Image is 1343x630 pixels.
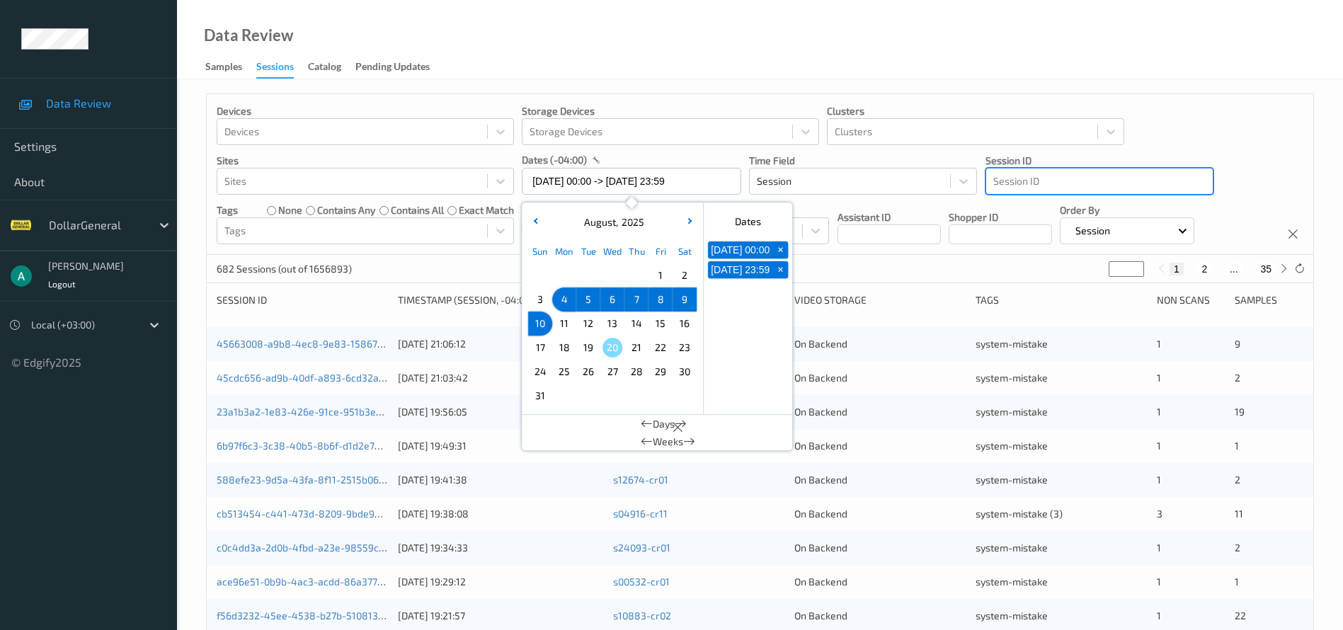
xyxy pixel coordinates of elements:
span: 1 [1157,609,1161,622]
span: + [773,243,788,258]
div: Choose Friday August 22 of 2025 [648,336,673,360]
p: dates (-04:00) [522,153,587,167]
p: Session [1070,224,1115,238]
div: On Backend [794,575,966,589]
label: none [278,203,302,217]
span: 15 [651,314,670,333]
div: Sat [673,239,697,263]
span: 2025 [618,216,644,228]
div: [DATE] 21:03:42 [398,371,603,385]
span: 5 [578,290,598,309]
span: 8 [651,290,670,309]
span: 28 [627,362,646,382]
div: Choose Monday August 25 of 2025 [552,360,576,384]
span: 2 [1235,542,1240,554]
button: 2 [1197,263,1211,275]
div: On Backend [794,337,966,351]
a: ace96e51-0b9b-4ac3-acdd-86a377c0155f [217,575,407,588]
span: 14 [627,314,646,333]
div: Choose Wednesday August 20 of 2025 [600,336,624,360]
div: Choose Sunday August 10 of 2025 [528,311,552,336]
div: Choose Saturday August 09 of 2025 [673,287,697,311]
a: Samples [205,57,256,77]
div: Choose Friday September 05 of 2025 [648,384,673,408]
div: On Backend [794,405,966,419]
div: Video Storage [794,293,966,307]
div: Mon [552,239,576,263]
span: 4 [554,290,574,309]
div: Samples [1235,293,1303,307]
button: 1 [1170,263,1184,275]
button: [DATE] 00:00 [708,241,772,258]
div: On Backend [794,507,966,521]
div: [DATE] 19:56:05 [398,405,603,419]
div: Non Scans [1157,293,1225,307]
span: system-mistake [976,542,1048,554]
span: 24 [530,362,550,382]
div: Choose Saturday August 30 of 2025 [673,360,697,384]
span: 7 [627,290,646,309]
span: 22 [651,338,670,357]
div: Choose Wednesday August 06 of 2025 [600,287,624,311]
div: Choose Monday July 28 of 2025 [552,263,576,287]
a: cb513454-c441-473d-8209-9bde935dccf1 [217,508,409,520]
a: 45663008-a9b8-4ec8-9e83-15867239f8e8 [217,338,416,350]
div: Choose Friday August 01 of 2025 [648,263,673,287]
span: 11 [1235,508,1243,520]
span: 22 [1235,609,1246,622]
div: Choose Tuesday August 05 of 2025 [576,287,600,311]
span: 19 [1235,406,1245,418]
span: 13 [602,314,622,333]
a: 588efe23-9d5a-43fa-8f11-2515b06666db [217,474,407,486]
span: 1 [1157,474,1161,486]
a: Pending Updates [355,57,444,77]
div: Thu [624,239,648,263]
span: August [581,216,616,228]
div: On Backend [794,439,966,453]
div: Tags [976,293,1147,307]
div: Choose Tuesday July 29 of 2025 [576,263,600,287]
div: [DATE] 21:06:12 [398,337,603,351]
span: 1 [1157,338,1161,350]
span: 3 [1157,508,1162,520]
div: Choose Saturday August 02 of 2025 [673,263,697,287]
p: Storage Devices [522,104,819,118]
span: system-mistake [976,609,1048,622]
span: 19 [578,338,598,357]
div: Pending Updates [355,59,430,77]
div: Choose Thursday August 21 of 2025 [624,336,648,360]
div: Choose Sunday July 27 of 2025 [528,263,552,287]
span: 29 [651,362,670,382]
div: Choose Wednesday July 30 of 2025 [600,263,624,287]
a: s24093-cr01 [613,542,670,554]
a: s10883-cr02 [613,609,671,622]
div: [DATE] 19:49:31 [398,439,603,453]
p: Shopper ID [949,210,1052,224]
div: Catalog [308,59,341,77]
div: Choose Tuesday August 12 of 2025 [576,311,600,336]
a: Catalog [308,57,355,77]
button: ... [1225,263,1242,275]
span: 12 [578,314,598,333]
span: Days [653,417,675,431]
div: Dates [704,208,792,235]
span: system-mistake [976,338,1048,350]
span: 18 [554,338,574,357]
span: 30 [675,362,695,382]
p: Clusters [827,104,1124,118]
span: 20 [602,338,622,357]
div: On Backend [794,541,966,555]
a: 45cdc656-ad9b-40df-a893-6cd32a1a2d53 [217,372,411,384]
div: Choose Sunday August 17 of 2025 [528,336,552,360]
span: 16 [675,314,695,333]
a: s00532-cr01 [613,575,670,588]
div: Choose Thursday August 14 of 2025 [624,311,648,336]
div: Choose Sunday August 31 of 2025 [528,384,552,408]
div: Sun [528,239,552,263]
span: 10 [530,314,550,333]
div: Sessions [256,59,294,79]
div: Choose Sunday August 24 of 2025 [528,360,552,384]
p: Order By [1060,203,1194,217]
span: 2 [675,265,695,285]
label: exact match [459,203,514,217]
